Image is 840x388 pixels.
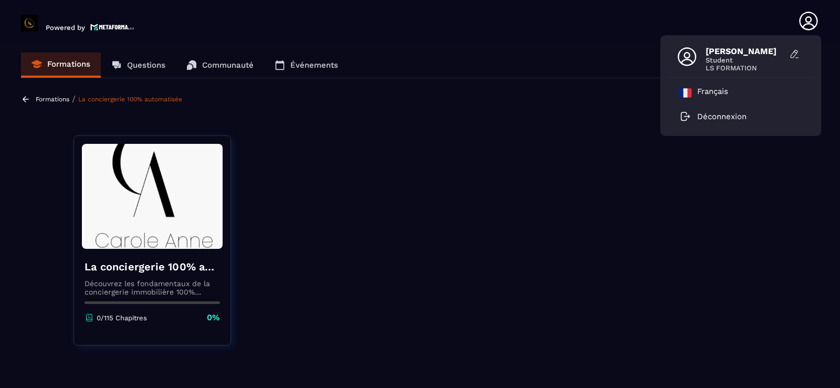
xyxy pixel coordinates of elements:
span: / [72,94,76,104]
p: Français [697,87,728,99]
img: logo [90,23,134,32]
p: Communauté [202,60,254,70]
p: Déconnexion [697,112,747,121]
p: 0% [207,312,220,323]
a: Communauté [176,53,264,78]
p: 0/115 Chapitres [97,314,147,322]
img: banner [82,144,223,249]
p: Événements [290,60,338,70]
a: Formations [21,53,101,78]
h4: La conciergerie 100% automatisée [85,259,220,274]
span: LS FORMATION [706,64,784,72]
a: La conciergerie 100% automatisée [78,96,182,103]
p: Découvrez les fondamentaux de la conciergerie immobilière 100% automatisée. Cette formation est c... [85,279,220,296]
span: [PERSON_NAME] [706,46,784,56]
p: Formations [47,59,90,69]
a: Événements [264,53,349,78]
span: Student [706,56,784,64]
img: logo-branding [21,15,38,32]
p: Powered by [46,24,85,32]
a: Questions [101,53,176,78]
p: Questions [127,60,165,70]
a: Formations [36,96,69,103]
